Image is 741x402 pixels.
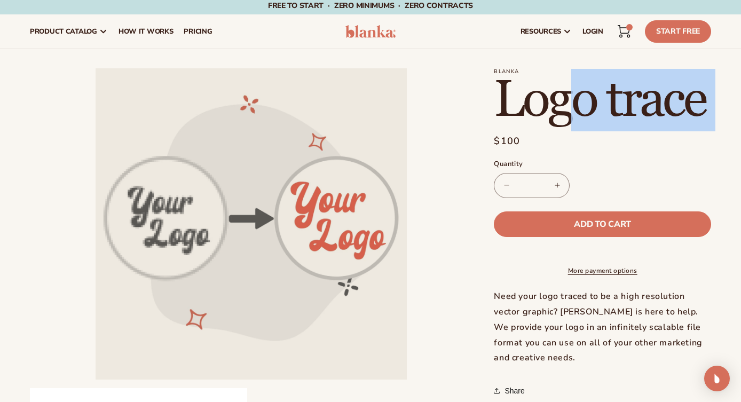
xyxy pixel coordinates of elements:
a: More payment options [494,266,711,275]
span: resources [521,27,561,36]
a: LOGIN [577,14,609,49]
img: logo [345,25,396,38]
span: Free to start · ZERO minimums · ZERO contracts [268,1,473,11]
div: Open Intercom Messenger [704,366,730,391]
label: Quantity [494,159,711,170]
a: Start Free [645,20,711,43]
span: LOGIN [582,27,603,36]
div: Need your logo traced to be a high resolution vector graphic? [PERSON_NAME] is here to help. We p... [494,289,711,366]
span: Add to cart [574,220,630,228]
span: product catalog [30,27,97,36]
a: resources [515,14,577,49]
span: pricing [184,27,212,36]
button: Add to cart [494,211,711,237]
p: Blanka [494,68,711,75]
a: pricing [178,14,217,49]
a: product catalog [25,14,113,49]
a: How It Works [113,14,179,49]
h1: Logo trace [494,75,711,126]
span: $100 [494,134,520,148]
span: How It Works [119,27,174,36]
